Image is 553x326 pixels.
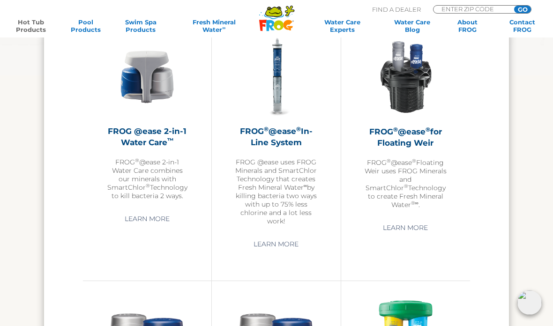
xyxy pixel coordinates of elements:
a: ContactFROG [501,18,544,33]
input: Zip Code Form [441,6,504,12]
img: InLineWeir_Front_High_inserting-v2-300x300.png [365,36,447,118]
p: FROG @ease Floating Weir uses FROG Minerals and SmartChlor Technology to create Fresh Mineral Wat... [365,158,447,209]
a: PoolProducts [64,18,107,33]
a: AboutFROG [446,18,489,33]
a: Water CareBlog [391,18,433,33]
p: FROG @ease uses FROG Minerals and SmartChlor Technology that creates Fresh Mineral Water by killi... [235,158,317,225]
a: FROG®@ease®for Floating WeirFROG®@ease®Floating Weir uses FROG Minerals and SmartChlor®Technology... [365,36,447,209]
sup: ® [412,158,416,164]
h2: FROG @ease for Floating Weir [365,126,447,148]
sup: ® [387,158,391,164]
h2: FROG @ease In-Line System [235,126,317,148]
a: Learn More [114,210,180,227]
a: Fresh MineralWater∞ [174,18,254,33]
a: Water CareExperts [306,18,379,33]
sup: ® [404,183,408,189]
sup: ∞ [222,25,225,30]
sup: ™ [167,137,173,144]
sup: ® [393,126,398,133]
sup: ® [135,157,139,163]
p: Find A Dealer [372,5,421,14]
sup: ® [411,200,415,206]
a: FROG @ease 2-in-1 Water Care™FROG®@ease 2-in-1 Water Care combines our minerals with SmartChlor®T... [106,36,188,200]
img: openIcon [517,290,542,315]
sup: ® [146,183,150,189]
input: GO [514,6,531,13]
sup: ∞ [304,183,307,189]
sup: ® [426,126,430,133]
sup: ∞ [415,200,419,206]
a: FROG®@ease®In-Line SystemFROG @ease uses FROG Minerals and SmartChlor Technology that creates Fre... [235,36,317,225]
a: Hot TubProducts [9,18,52,33]
sup: ® [296,126,301,133]
h2: FROG @ease 2-in-1 Water Care [106,126,188,148]
a: Learn More [243,236,309,252]
img: @ease-2-in-1-Holder-v2-300x300.png [106,36,188,118]
img: inline-system-300x300.png [235,36,317,118]
p: FROG @ease 2-in-1 Water Care combines our minerals with SmartChlor Technology to kill bacteria 2 ... [106,158,188,200]
sup: ® [264,126,269,133]
a: Swim SpaProducts [120,18,162,33]
a: Learn More [372,219,439,236]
